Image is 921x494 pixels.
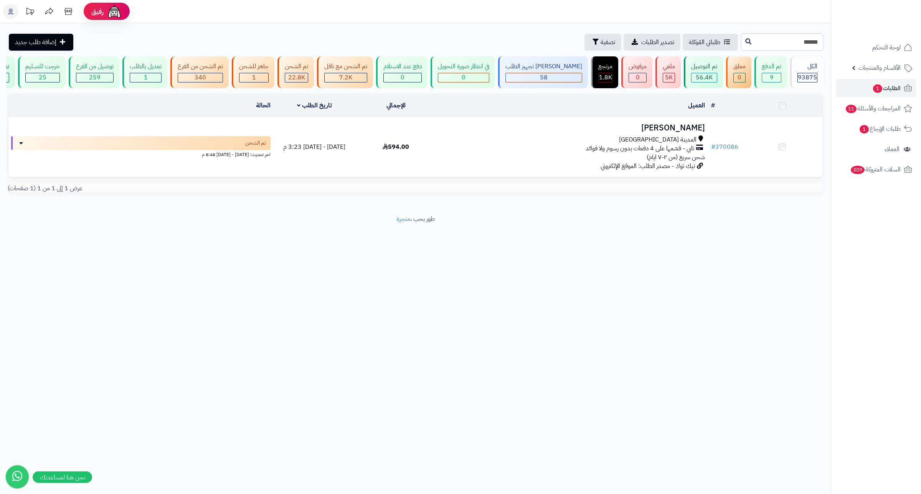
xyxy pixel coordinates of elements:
[629,62,647,71] div: مرفوض
[383,62,422,71] div: دفع عند الاستلام
[11,150,271,158] div: اخر تحديث: [DATE] - [DATE] 8:48 م
[682,56,725,88] a: تم التوصيل 56.4K
[688,101,705,110] a: العميل
[91,7,104,16] span: رفيق
[67,56,121,88] a: توصيل من الفرع 259
[497,56,589,88] a: [PERSON_NAME] تجهيز الطلب 58
[396,214,410,224] a: متجرة
[401,73,404,82] span: 0
[89,73,101,82] span: 259
[859,123,901,134] span: طلبات الإرجاع
[789,56,825,88] a: الكل93875
[636,73,640,82] span: 0
[375,56,429,88] a: دفع عند الاستلام 0
[654,56,682,88] a: ملغي 5K
[276,56,315,88] a: تم الشحن 22.8K
[256,101,271,110] a: الحالة
[324,62,367,71] div: تم الشحن مع ناقل
[20,4,40,21] a: تحديثات المنصة
[738,73,741,82] span: 0
[26,73,59,82] div: 25
[9,34,73,51] a: إضافة طلب جديد
[121,56,169,88] a: تعديل بالطلب 1
[860,125,869,133] span: 1
[872,83,901,94] span: الطلبات
[663,62,675,71] div: ملغي
[540,73,548,82] span: 58
[872,42,901,53] span: لوحة التحكم
[252,73,256,82] span: 1
[711,142,715,151] span: #
[753,56,789,88] a: تم الدفع 9
[733,62,746,71] div: معلق
[178,62,223,71] div: تم الشحن من الفرع
[798,73,817,82] span: 93875
[629,73,646,82] div: 0
[647,153,705,162] span: شحن سريع (من ٢-٧ ايام)
[624,34,680,51] a: تصدير الطلبات
[2,184,416,193] div: عرض 1 إلى 1 من 1 (1 صفحات)
[178,73,223,82] div: 340
[589,56,620,88] a: مرتجع 1.8K
[230,56,276,88] a: جاهز للشحن 1
[663,73,675,82] div: 4950
[438,62,489,71] div: في انتظار صورة التحويل
[601,161,695,171] span: تيك توك - مصدر الطلب: الموقع الإلكتروني
[325,73,367,82] div: 7223
[285,62,308,71] div: تم الشحن
[297,101,332,110] a: تاريخ الطلب
[584,34,621,51] button: تصفية
[315,56,375,88] a: تم الشحن مع ناقل 7.2K
[339,73,352,82] span: 7.2K
[440,123,705,132] h3: [PERSON_NAME]
[586,144,694,153] span: تابي - قسّمها على 4 دفعات بدون رسوم ولا فوائد
[76,62,114,71] div: توصيل من الفرع
[130,62,162,71] div: تعديل بالطلب
[665,73,673,82] span: 5K
[599,73,612,82] div: 1800
[641,38,674,47] span: تصدير الطلبات
[836,120,916,138] a: طلبات الإرجاع1
[195,73,206,82] span: 340
[619,135,697,144] span: المدينة [GEOGRAPHIC_DATA]
[858,63,901,73] span: الأقسام والمنتجات
[39,73,46,82] span: 25
[505,62,582,71] div: [PERSON_NAME] تجهيز الطلب
[462,73,465,82] span: 0
[836,99,916,118] a: المراجعات والأسئلة11
[384,73,421,82] div: 0
[599,73,612,82] span: 1.8K
[601,38,615,47] span: تصفية
[76,73,113,82] div: 259
[245,139,266,147] span: تم الشحن
[283,142,345,151] span: [DATE] - [DATE] 3:23 م
[696,73,713,82] span: 56.4K
[734,73,745,82] div: 0
[692,73,717,82] div: 56407
[846,105,857,113] span: 11
[506,73,582,82] div: 58
[239,73,268,82] div: 1
[845,103,901,114] span: المراجعات والأسئلة
[429,56,497,88] a: في انتظار صورة التحويل 0
[873,84,882,93] span: 1
[285,73,308,82] div: 22777
[885,144,900,155] span: العملاء
[770,73,774,82] span: 9
[239,62,269,71] div: جاهز للشحن
[689,38,720,47] span: طلباتي المُوكلة
[711,101,715,110] a: #
[797,62,817,71] div: الكل
[691,62,717,71] div: تم التوصيل
[15,38,56,47] span: إضافة طلب جديد
[598,62,612,71] div: مرتجع
[130,73,161,82] div: 1
[169,56,230,88] a: تم الشحن من الفرع 340
[383,142,409,151] span: 594.00
[836,160,916,179] a: السلات المتروكة309
[836,38,916,57] a: لوحة التحكم
[386,101,406,110] a: الإجمالي
[850,164,901,175] span: السلات المتروكة
[762,73,781,82] div: 9
[851,166,865,174] span: 309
